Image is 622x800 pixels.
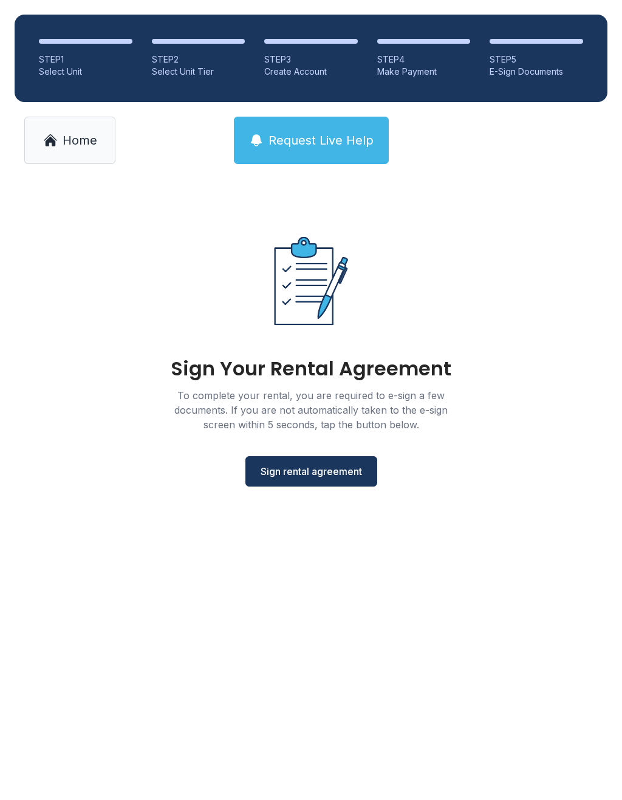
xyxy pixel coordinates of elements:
span: Sign rental agreement [261,464,362,479]
div: Create Account [264,66,358,78]
span: Request Live Help [268,132,374,149]
div: STEP 5 [490,53,583,66]
img: Rental agreement document illustration [248,217,374,344]
div: Sign Your Rental Agreement [171,359,451,378]
div: E-Sign Documents [490,66,583,78]
span: Home [63,132,97,149]
div: Select Unit Tier [152,66,245,78]
div: STEP 1 [39,53,132,66]
div: STEP 2 [152,53,245,66]
div: STEP 3 [264,53,358,66]
div: STEP 4 [377,53,471,66]
div: Select Unit [39,66,132,78]
div: To complete your rental, you are required to e-sign a few documents. If you are not automatically... [159,388,463,432]
div: Make Payment [377,66,471,78]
